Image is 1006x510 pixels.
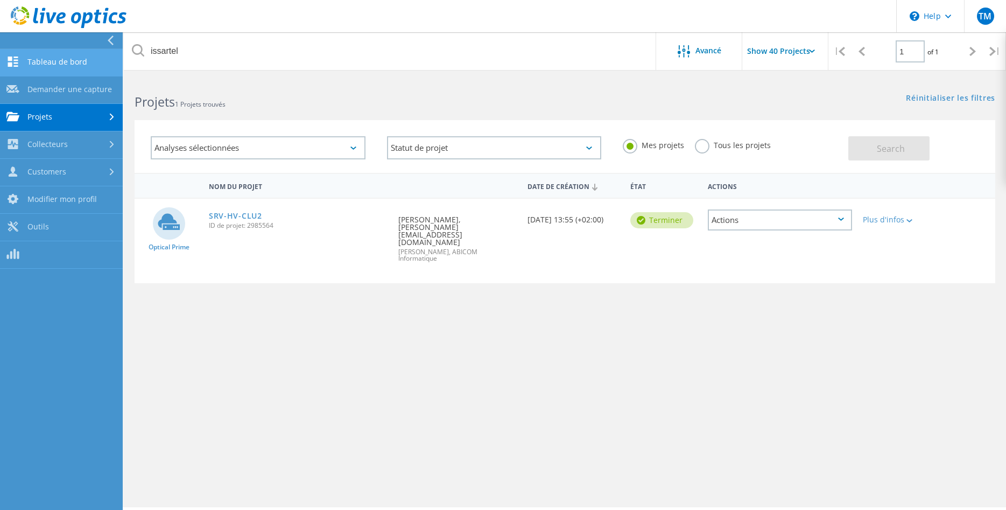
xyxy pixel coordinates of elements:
b: Projets [135,93,175,110]
div: [DATE] 13:55 (+02:00) [522,199,625,234]
div: Terminer [630,212,693,228]
a: Live Optics Dashboard [11,23,126,30]
div: Actions [708,209,852,230]
span: 1 Projets trouvés [175,100,226,109]
div: Nom du projet [203,176,393,195]
button: Search [848,136,930,160]
div: Date de création [522,176,625,196]
span: Search [877,143,905,155]
span: [PERSON_NAME], ABICOM Informatique [398,249,517,262]
div: Actions [702,176,857,195]
a: SRV-HV-CLU2 [209,212,262,220]
span: ID de projet: 2985564 [209,222,388,229]
span: of 1 [927,47,939,57]
div: | [984,32,1006,71]
span: Avancé [695,47,721,54]
input: Rechercher des projets par nom, propriétaire, ID, société, etc. [124,32,657,70]
div: Statut de projet [387,136,602,159]
div: Plus d'infos [863,216,921,223]
label: Mes projets [623,139,684,149]
div: [PERSON_NAME], [PERSON_NAME][EMAIL_ADDRESS][DOMAIN_NAME] [393,199,522,273]
svg: \n [910,11,919,21]
div: État [625,176,702,195]
div: Analyses sélectionnées [151,136,365,159]
a: Réinitialiser les filtres [906,94,995,103]
div: | [828,32,850,71]
span: TM [979,12,991,20]
span: Optical Prime [149,244,189,250]
label: Tous les projets [695,139,771,149]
